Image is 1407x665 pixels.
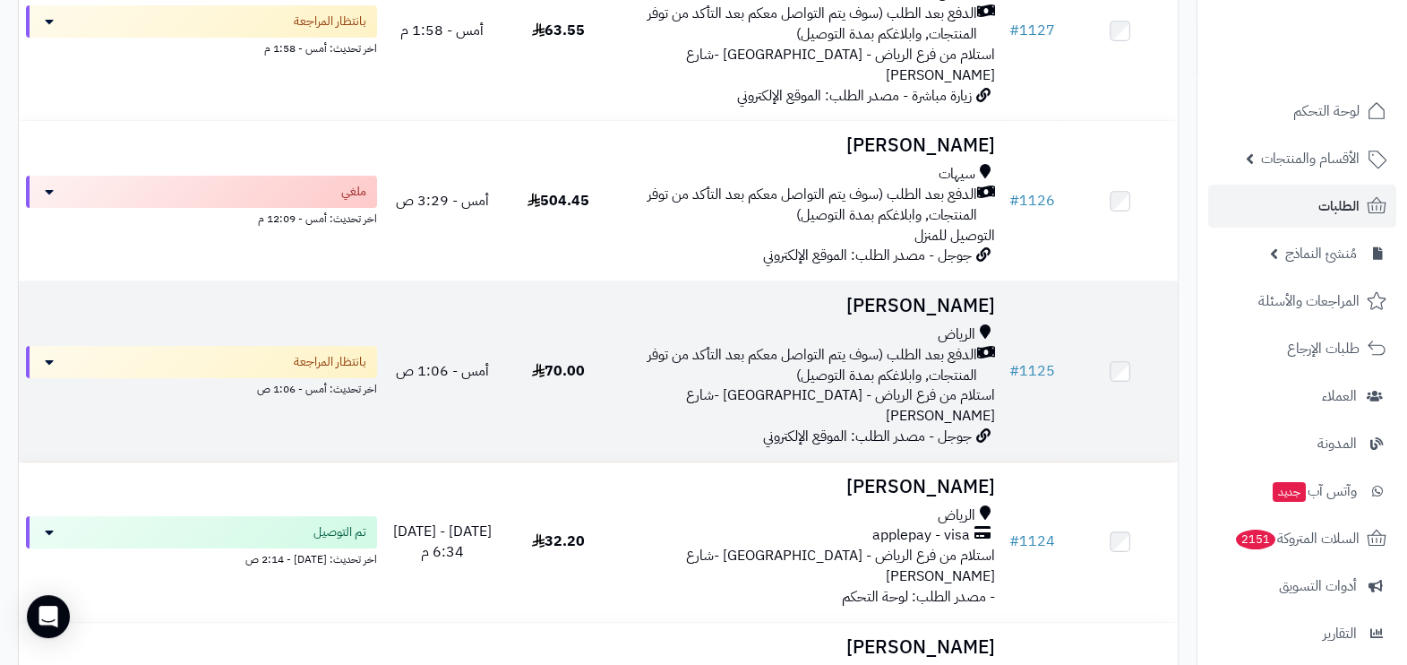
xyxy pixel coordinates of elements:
span: # [1009,190,1019,212]
span: applepay - visa [872,525,970,546]
span: بانتظار المراجعة [294,353,366,371]
span: 70.00 [532,360,585,382]
span: سيهات [939,164,975,185]
span: استلام من فرع الرياض - [GEOGRAPHIC_DATA] -شارع [PERSON_NAME] [686,44,995,86]
span: أمس - 1:58 م [400,20,484,41]
span: التوصيل للمنزل [914,225,995,246]
span: مُنشئ النماذج [1285,241,1357,266]
a: التقارير [1208,612,1396,655]
a: الطلبات [1208,185,1396,228]
a: المراجعات والأسئلة [1208,280,1396,323]
h3: [PERSON_NAME] [623,637,995,658]
a: لوحة التحكم [1208,90,1396,133]
span: الدفع بعد الطلب (سوف يتم التواصل معكم بعد التأكد من توفر المنتجات, وابلاغكم بمدة التوصيل) [623,185,977,226]
span: أدوات التسويق [1279,574,1357,599]
a: #1124 [1009,531,1055,552]
a: المدونة [1208,422,1396,465]
span: أمس - 1:06 ص [396,360,489,382]
div: اخر تحديث: أمس - 12:09 م [26,208,377,227]
span: التقارير [1323,621,1357,646]
span: جديد [1273,482,1306,502]
a: #1127 [1009,20,1055,41]
span: وآتس آب [1271,479,1357,504]
h3: [PERSON_NAME] [623,477,995,497]
td: - مصدر الطلب: لوحة التحكم [616,462,1002,622]
div: اخر تحديث: أمس - 1:06 ص [26,378,377,397]
span: الرياض [938,324,975,345]
span: زيارة مباشرة - مصدر الطلب: الموقع الإلكتروني [737,85,972,107]
span: الرياض [938,505,975,526]
span: 32.20 [532,531,585,552]
span: المدونة [1317,431,1357,456]
span: # [1009,360,1019,382]
span: # [1009,20,1019,41]
a: وآتس آبجديد [1208,470,1396,513]
a: أدوات التسويق [1208,565,1396,608]
a: السلات المتروكة2151 [1208,517,1396,560]
span: 63.55 [532,20,585,41]
div: Open Intercom Messenger [27,595,70,638]
span: طلبات الإرجاع [1287,336,1360,361]
h3: [PERSON_NAME] [623,296,995,316]
span: [DATE] - [DATE] 6:34 م [393,521,492,563]
div: اخر تحديث: أمس - 1:58 م [26,38,377,56]
div: اخر تحديث: [DATE] - 2:14 ص [26,548,377,567]
span: المراجعات والأسئلة [1258,289,1360,314]
span: ملغي [341,183,366,201]
a: العملاء [1208,375,1396,418]
span: الطلبات [1318,194,1360,219]
a: #1126 [1009,190,1055,212]
span: جوجل - مصدر الطلب: الموقع الإلكتروني [763,245,972,266]
span: # [1009,531,1019,552]
span: الأقسام والمنتجات [1261,146,1360,171]
span: استلام من فرع الرياض - [GEOGRAPHIC_DATA] -شارع [PERSON_NAME] [686,545,995,587]
span: بانتظار المراجعة [294,13,366,30]
a: طلبات الإرجاع [1208,327,1396,370]
span: الدفع بعد الطلب (سوف يتم التواصل معكم بعد التأكد من توفر المنتجات, وابلاغكم بمدة التوصيل) [623,4,977,45]
span: الدفع بعد الطلب (سوف يتم التواصل معكم بعد التأكد من توفر المنتجات, وابلاغكم بمدة التوصيل) [623,345,977,386]
h3: [PERSON_NAME] [623,135,995,156]
span: 2151 [1236,530,1275,549]
span: 504.45 [528,190,589,212]
span: أمس - 3:29 ص [396,190,489,212]
span: تم التوصيل [313,523,366,541]
span: لوحة التحكم [1293,99,1360,124]
span: استلام من فرع الرياض - [GEOGRAPHIC_DATA] -شارع [PERSON_NAME] [686,384,995,427]
span: العملاء [1322,384,1357,409]
a: #1125 [1009,360,1055,382]
span: السلات المتروكة [1234,526,1360,551]
span: جوجل - مصدر الطلب: الموقع الإلكتروني [763,426,972,447]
